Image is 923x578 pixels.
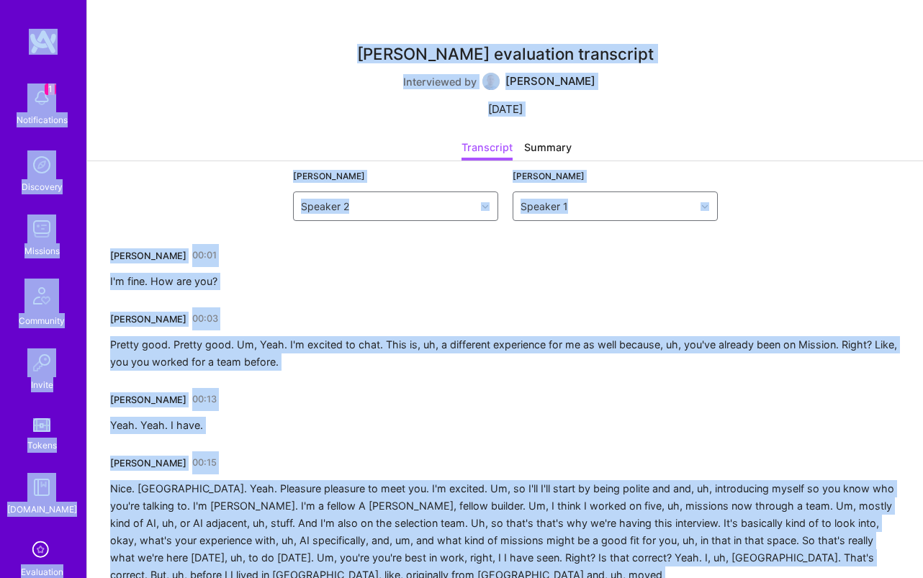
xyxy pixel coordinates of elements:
[27,83,56,112] img: bell
[27,215,56,243] img: teamwork
[110,312,186,327] div: [PERSON_NAME]
[488,101,523,117] div: [DATE]
[110,336,900,371] div: Pretty good. Pretty good. Um, Yeah. I'm excited to chat. This is, uh, a different experience for ...
[29,29,58,55] img: logo
[22,179,63,194] div: Discovery
[192,307,218,330] a: 00:03
[192,451,217,474] a: 00:15
[7,502,77,517] div: [DOMAIN_NAME]
[24,243,60,258] div: Missions
[110,417,203,434] div: Yeah. Yeah. I have.
[110,273,217,290] div: I'm fine. How are you?
[701,202,709,211] img: drop icon
[110,392,186,407] div: [PERSON_NAME]
[33,418,50,432] img: tokens
[513,171,585,181] label: [PERSON_NAME]
[357,46,654,61] div: [PERSON_NAME] evaluation transcript
[27,348,56,377] img: Invite
[27,150,56,179] img: discovery
[31,377,53,392] div: Invite
[192,388,217,411] a: 00:13
[482,73,500,90] img: User Avatar
[27,438,57,453] div: Tokens
[505,73,595,90] div: [PERSON_NAME]
[45,83,56,95] span: 1
[110,456,186,471] div: [PERSON_NAME]
[110,248,186,263] div: [PERSON_NAME]
[524,140,572,161] div: Summary
[19,313,65,328] div: Community
[27,473,56,502] img: guide book
[481,202,490,211] img: drop icon
[28,537,55,564] i: icon SelectionTeam
[17,112,68,127] div: Notifications
[293,171,365,181] label: [PERSON_NAME]
[461,140,513,161] div: Transcript
[24,279,59,313] img: Community
[403,73,607,90] div: Interviewed by
[192,244,217,267] a: 00:01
